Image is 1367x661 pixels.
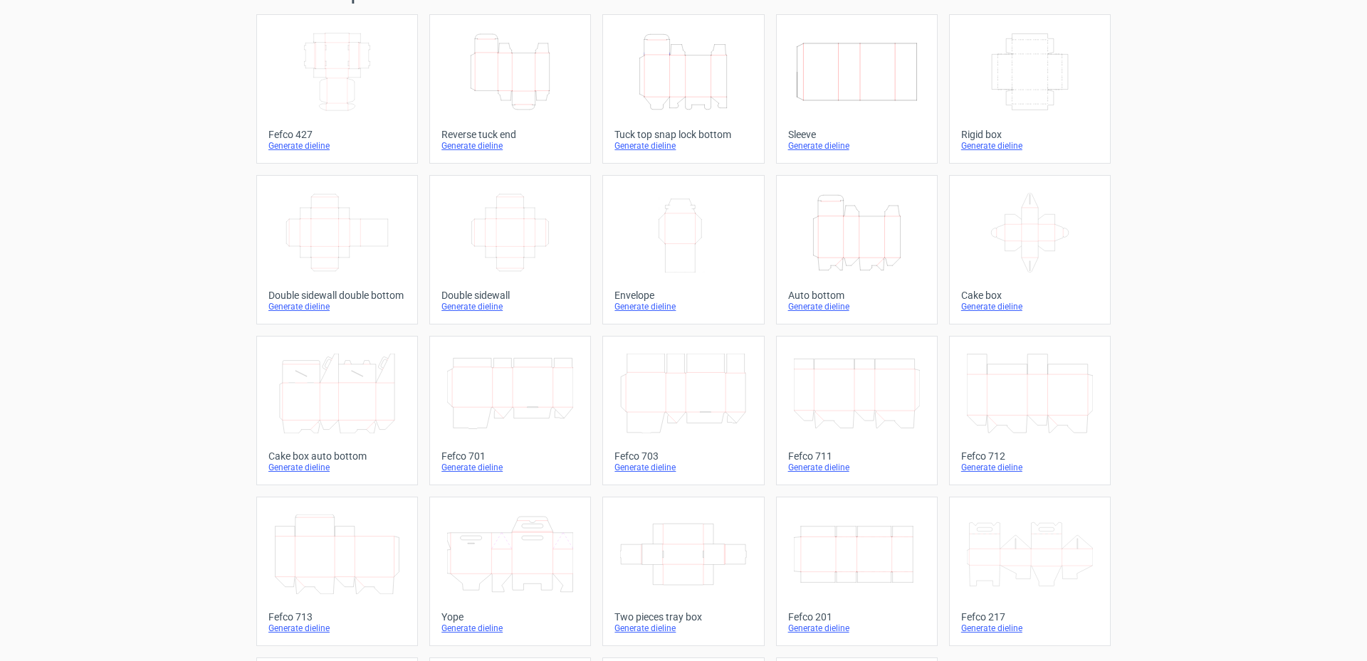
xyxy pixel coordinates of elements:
a: Fefco 701Generate dieline [429,336,591,485]
div: Fefco 217 [961,611,1099,623]
div: Fefco 713 [268,611,406,623]
a: Fefco 712Generate dieline [949,336,1111,485]
div: Fefco 712 [961,450,1099,462]
div: Generate dieline [268,140,406,152]
a: Fefco 201Generate dieline [776,497,938,646]
div: Two pieces tray box [614,611,752,623]
div: Tuck top snap lock bottom [614,129,752,140]
div: Generate dieline [961,301,1099,312]
div: Double sidewall double bottom [268,290,406,301]
div: Reverse tuck end [441,129,579,140]
a: Fefco 217Generate dieline [949,497,1111,646]
a: Tuck top snap lock bottomGenerate dieline [602,14,764,164]
div: Double sidewall [441,290,579,301]
div: Generate dieline [441,462,579,473]
div: Yope [441,611,579,623]
div: Envelope [614,290,752,301]
div: Sleeve [788,129,926,140]
div: Generate dieline [268,301,406,312]
div: Generate dieline [614,301,752,312]
a: SleeveGenerate dieline [776,14,938,164]
div: Generate dieline [441,301,579,312]
div: Generate dieline [788,140,926,152]
div: Generate dieline [788,462,926,473]
a: Cake boxGenerate dieline [949,175,1111,324]
a: YopeGenerate dieline [429,497,591,646]
div: Fefco 201 [788,611,926,623]
div: Cake box [961,290,1099,301]
a: Double sidewall double bottomGenerate dieline [256,175,418,324]
div: Fefco 701 [441,450,579,462]
div: Generate dieline [441,140,579,152]
div: Generate dieline [961,462,1099,473]
a: Fefco 711Generate dieline [776,336,938,485]
div: Generate dieline [961,623,1099,634]
a: Reverse tuck endGenerate dieline [429,14,591,164]
a: Two pieces tray boxGenerate dieline [602,497,764,646]
div: Generate dieline [268,462,406,473]
div: Fefco 711 [788,450,926,462]
a: Rigid boxGenerate dieline [949,14,1111,164]
div: Fefco 703 [614,450,752,462]
a: Fefco 713Generate dieline [256,497,418,646]
div: Fefco 427 [268,129,406,140]
div: Generate dieline [614,140,752,152]
div: Generate dieline [614,462,752,473]
div: Generate dieline [788,301,926,312]
div: Generate dieline [614,623,752,634]
div: Rigid box [961,129,1099,140]
div: Generate dieline [788,623,926,634]
a: Double sidewallGenerate dieline [429,175,591,324]
a: EnvelopeGenerate dieline [602,175,764,324]
div: Generate dieline [441,623,579,634]
a: Cake box auto bottomGenerate dieline [256,336,418,485]
a: Auto bottomGenerate dieline [776,175,938,324]
div: Generate dieline [961,140,1099,152]
div: Auto bottom [788,290,926,301]
div: Cake box auto bottom [268,450,406,462]
div: Generate dieline [268,623,406,634]
a: Fefco 427Generate dieline [256,14,418,164]
a: Fefco 703Generate dieline [602,336,764,485]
